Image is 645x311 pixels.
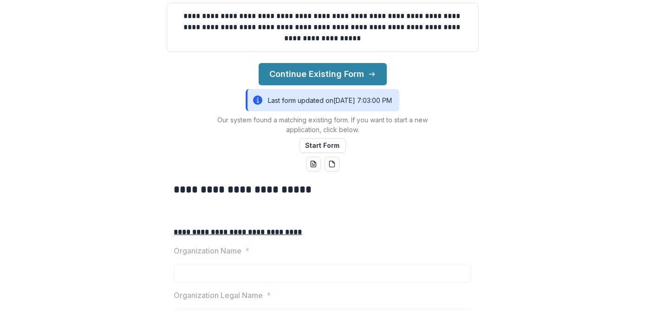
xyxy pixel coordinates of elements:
[259,63,387,85] button: Continue Existing Form
[325,157,339,171] button: pdf-download
[246,89,399,111] div: Last form updated on [DATE] 7:03:00 PM
[207,115,439,134] p: Our system found a matching existing form. If you want to start a new application, click below.
[306,157,321,171] button: word-download
[174,245,242,256] p: Organization Name
[174,290,263,301] p: Organization Legal Name
[300,138,346,153] button: Start Form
